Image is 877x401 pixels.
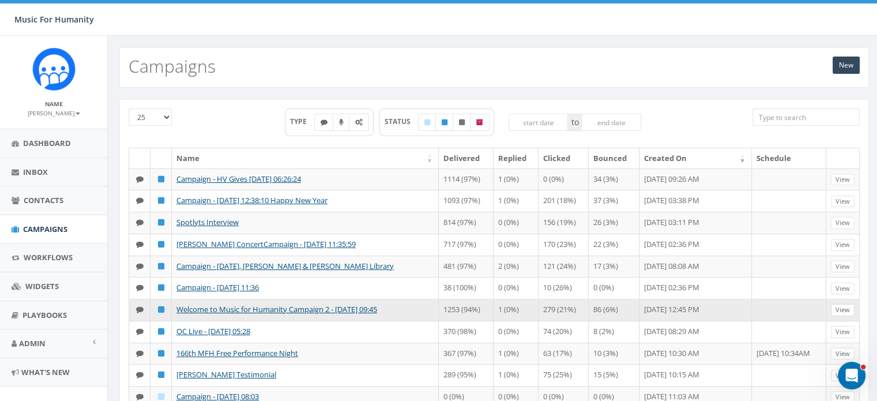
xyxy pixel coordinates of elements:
a: View [831,239,855,251]
td: 10 (3%) [589,343,639,365]
a: [PERSON_NAME] ConcertCampaign - [DATE] 11:35:59 [176,239,356,249]
i: Text SMS [136,393,144,400]
a: Campaign - HV Gives [DATE] 06:26:24 [176,174,301,184]
i: Text SMS [136,306,144,313]
i: Draft [424,119,430,126]
td: 0 (0%) [494,234,539,256]
a: Welcome to Music for Humanity Campaign 2 - [DATE] 09:45 [176,304,377,314]
i: Published [158,328,164,335]
i: Published [158,350,164,357]
a: View [831,217,855,229]
input: Type to search [752,108,860,126]
label: Automated Message [349,114,369,131]
td: 34 (3%) [589,168,639,190]
h2: Campaigns [129,57,216,76]
i: Unpublished [459,119,465,126]
td: 1253 (94%) [439,299,494,321]
td: [DATE] 03:38 PM [639,190,752,212]
span: to [568,114,581,131]
th: Clicked [539,148,589,168]
td: 0 (0%) [539,168,589,190]
td: 170 (23%) [539,234,589,256]
td: 156 (19%) [539,212,589,234]
i: Text SMS [321,119,328,126]
td: 17 (3%) [589,256,639,278]
td: 38 (100%) [439,277,494,299]
th: Bounced [589,148,639,168]
td: 289 (95%) [439,364,494,386]
a: Campaign - [DATE] 11:36 [176,282,259,293]
span: TYPE [290,117,315,126]
th: Schedule [752,148,826,168]
th: Replied [494,148,539,168]
td: 0 (0%) [589,277,639,299]
a: [PERSON_NAME] [28,107,80,118]
a: View [831,348,855,360]
small: Name [45,100,63,108]
i: Text SMS [136,350,144,357]
a: OC Live - [DATE] 05:28 [176,326,250,336]
td: [DATE] 10:34AM [752,343,826,365]
td: 717 (97%) [439,234,494,256]
label: Draft [418,114,436,131]
td: [DATE] 10:30 AM [639,343,752,365]
td: 814 (97%) [439,212,494,234]
i: Text SMS [136,175,144,183]
i: Text SMS [136,219,144,226]
td: 0 (0%) [494,321,539,343]
span: What's New [21,367,70,377]
a: View [831,283,855,295]
span: Music For Humanity [14,14,94,25]
td: 481 (97%) [439,256,494,278]
td: 74 (20%) [539,321,589,343]
a: View [831,174,855,186]
span: Workflows [24,252,73,263]
span: Contacts [24,195,63,205]
a: View [831,304,855,316]
td: 1114 (97%) [439,168,494,190]
a: Campaign - [DATE], [PERSON_NAME] & [PERSON_NAME] Library [176,261,394,271]
iframe: Intercom live chat [838,362,865,389]
i: Text SMS [136,371,144,378]
td: 367 (97%) [439,343,494,365]
i: Text SMS [136,328,144,335]
td: [DATE] 08:08 AM [639,256,752,278]
i: Automated Message [355,119,363,126]
a: View [831,370,855,382]
td: 370 (98%) [439,321,494,343]
label: Archived [470,114,490,131]
a: View [831,261,855,273]
td: [DATE] 09:26 AM [639,168,752,190]
i: Text SMS [136,241,144,248]
span: Campaigns [23,224,67,234]
a: Campaign - [DATE] 12:38:10 Happy New Year [176,195,328,205]
td: 2 (0%) [494,256,539,278]
span: Widgets [25,281,59,291]
img: Rally_Corp_Logo_1.png [32,47,76,91]
label: Ringless Voice Mail [333,114,350,131]
i: Text SMS [136,197,144,204]
td: 0 (0%) [494,212,539,234]
td: 86 (6%) [589,299,639,321]
a: 166th MFH Free Performance Night [176,348,298,358]
td: [DATE] 10:15 AM [639,364,752,386]
td: 15 (5%) [589,364,639,386]
td: 1 (0%) [494,168,539,190]
td: 8 (2%) [589,321,639,343]
i: Published [158,371,164,378]
td: 1 (0%) [494,343,539,365]
th: Delivered [439,148,494,168]
td: 75 (25%) [539,364,589,386]
td: 121 (24%) [539,256,589,278]
input: start date [509,114,569,131]
i: Ringless Voice Mail [339,119,344,126]
a: Spotlyts Interview [176,217,239,227]
i: Text SMS [136,284,144,291]
td: 201 (18%) [539,190,589,212]
i: Published [442,119,447,126]
i: Published [158,241,164,248]
td: 10 (26%) [539,277,589,299]
td: 1 (0%) [494,364,539,386]
td: [DATE] 02:36 PM [639,234,752,256]
i: Draft [158,393,164,400]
